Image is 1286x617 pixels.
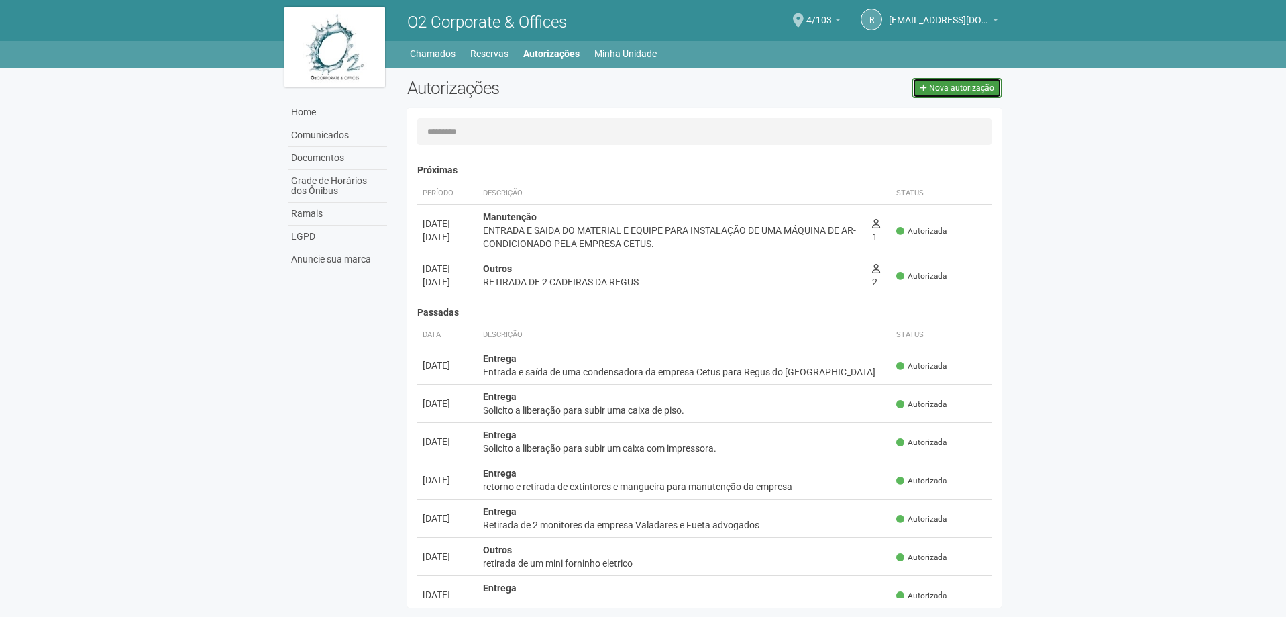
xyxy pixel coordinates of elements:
th: Data [417,324,478,346]
div: [DATE] [423,275,472,289]
div: [DATE] [423,262,472,275]
span: Autorizada [896,590,947,602]
a: Chamados [410,44,456,63]
div: retirada de um mini forninho eletrico [483,557,886,570]
strong: Entrega [483,391,517,402]
div: [DATE] [423,435,472,448]
a: r [861,9,882,30]
div: [DATE] [423,217,472,230]
div: [DATE] [423,397,472,410]
span: Autorizada [896,271,947,282]
span: Autorizada [896,399,947,410]
a: Grade de Horários dos Ônibus [288,170,387,203]
div: [DATE] [423,359,472,372]
span: Nova autorização [929,83,994,93]
span: 4/103 [806,2,832,26]
span: 2 [872,263,880,287]
span: Autorizada [896,552,947,563]
h4: Passadas [417,307,992,318]
th: Período [417,183,478,205]
strong: Entrega [483,353,517,364]
a: Minha Unidade [594,44,657,63]
h4: Próximas [417,165,992,175]
div: [DATE] [423,588,472,602]
div: [DATE] [423,550,472,563]
div: Solicito a liberação para subir uma caixa de piso. [483,404,886,417]
a: Autorizações [523,44,580,63]
div: ENTRADA E SAIDA DO MATERIAL E EQUIPE PARA INSTALAÇÃO DE UMA MÁQUINA DE AR-CONDICIONADO PELA EMPRE... [483,224,861,250]
strong: Outros [483,544,512,555]
a: Comunicados [288,124,387,147]
strong: Entrega [483,506,517,517]
div: [DATE] [423,473,472,487]
strong: Entrega [483,583,517,594]
a: LGPD [288,226,387,248]
div: Solicito a liberação para subir um caixa com impressora. [483,442,886,455]
div: entrega de aterial de escritorio para REGUS da empresa GIMBA [483,595,886,608]
strong: Entrega [483,430,517,440]
div: [DATE] [423,230,472,244]
div: [DATE] [423,512,472,525]
div: RETIRADA DE 2 CADEIRAS DA REGUS [483,275,861,289]
span: O2 Corporate & Offices [407,13,567,32]
h2: Autorizações [407,78,694,98]
div: Entrada e saída de uma condensadora da empresa Cetus para Regus do [GEOGRAPHIC_DATA] [483,365,886,379]
th: Status [891,324,992,346]
a: Reservas [470,44,508,63]
a: Documentos [288,147,387,170]
th: Descrição [478,183,867,205]
span: riodejaneiro.o2corporate@regus.com [889,2,989,26]
div: Retirada de 2 monitores da empresa Valadares e Fueta advogados [483,518,886,532]
a: Nova autorização [912,78,1002,98]
strong: Manutenção [483,211,537,222]
img: logo.jpg [284,7,385,87]
span: Autorizada [896,226,947,237]
a: 4/103 [806,17,841,28]
strong: Outros [483,263,512,274]
a: Ramais [288,203,387,226]
span: Autorizada [896,514,947,525]
span: Autorizada [896,361,947,372]
strong: Entrega [483,468,517,479]
a: Home [288,101,387,124]
th: Status [891,183,992,205]
span: Autorizada [896,475,947,487]
span: Autorizada [896,437,947,448]
th: Descrição [478,324,892,346]
a: [EMAIL_ADDRESS][DOMAIN_NAME] [889,17,998,28]
div: retorno e retirada de extintores e mangueira para manutenção da empresa - [483,480,886,493]
span: 1 [872,218,880,242]
a: Anuncie sua marca [288,248,387,271]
